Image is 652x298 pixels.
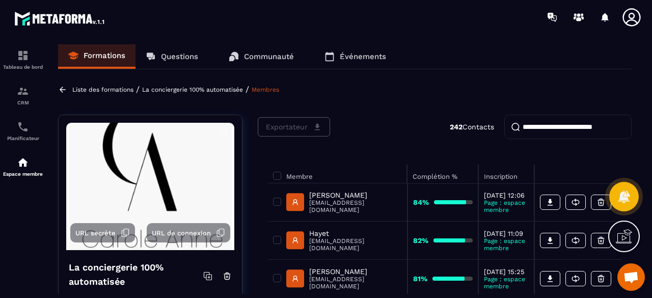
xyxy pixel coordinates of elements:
button: URL secrète [70,223,135,242]
p: Contacts [450,123,494,131]
img: formation [17,85,29,97]
span: / [136,85,140,94]
img: logo [14,9,106,28]
img: background [66,123,234,250]
a: [PERSON_NAME][EMAIL_ADDRESS][DOMAIN_NAME] [286,191,402,213]
h4: La conciergerie 100% automatisée [69,260,203,289]
p: Questions [161,52,198,61]
p: [DATE] 12:06 [484,192,529,199]
p: [DATE] 11:09 [484,230,529,237]
a: La conciergerie 100% automatisée [142,86,243,93]
a: schedulerschedulerPlanificateur [3,113,43,149]
a: Formations [58,44,135,69]
th: Inscription [478,165,534,183]
a: Événements [314,44,396,69]
p: Tableau de bord [3,64,43,70]
img: formation [17,49,29,62]
img: automations [17,156,29,169]
a: Membres [252,86,279,93]
span: / [246,85,249,94]
p: Page : espace membre [484,276,529,290]
p: Page : espace membre [484,199,529,213]
a: automationsautomationsEspace membre [3,149,43,184]
p: [EMAIL_ADDRESS][DOMAIN_NAME] [309,199,402,213]
a: Hayet[EMAIL_ADDRESS][DOMAIN_NAME] [286,229,402,252]
span: URL secrète [75,229,116,237]
a: formationformationCRM [3,77,43,113]
a: formationformationTableau de bord [3,42,43,77]
p: Hayet [309,229,402,237]
p: [EMAIL_ADDRESS][DOMAIN_NAME] [309,276,402,290]
p: Page : espace membre [484,237,529,252]
p: Événements [340,52,386,61]
span: URL de connexion [152,229,211,237]
p: [PERSON_NAME] [309,267,402,276]
img: scheduler [17,121,29,133]
strong: 242 [450,123,463,131]
p: [PERSON_NAME] [309,191,402,199]
a: Communauté [219,44,304,69]
strong: 84% [413,198,429,206]
p: Formations [84,51,125,60]
p: [DATE] 15:25 [484,268,529,276]
th: Complétion % [407,165,478,183]
p: Espace membre [3,171,43,177]
a: [PERSON_NAME][EMAIL_ADDRESS][DOMAIN_NAME] [286,267,402,290]
strong: 82% [413,236,428,245]
p: Communauté [244,52,294,61]
p: [EMAIL_ADDRESS][DOMAIN_NAME] [309,237,402,252]
a: Ouvrir le chat [617,263,645,291]
a: Questions [135,44,208,69]
strong: 81% [413,275,427,283]
a: Liste des formations [72,86,133,93]
button: URL de connexion [147,223,230,242]
p: Planificateur [3,136,43,141]
p: CRM [3,100,43,105]
th: Membre [268,165,407,183]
